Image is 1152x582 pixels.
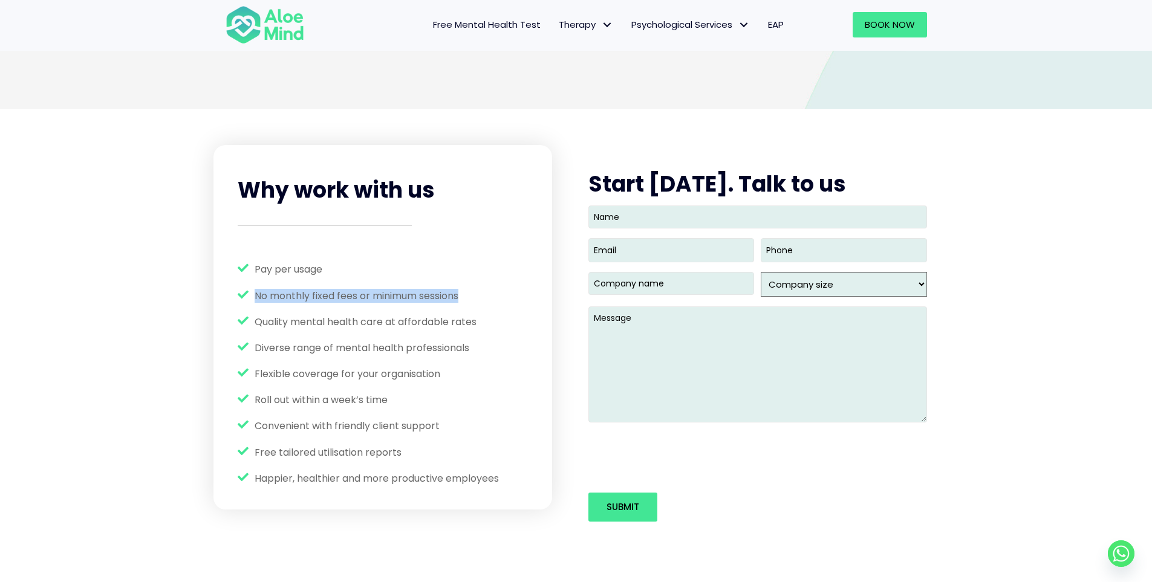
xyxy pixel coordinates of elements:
[255,419,440,433] span: Convenient with friendly client support
[588,493,657,522] input: Submit
[588,169,927,199] h2: Start [DATE]. Talk to us
[865,18,915,31] span: Book Now
[238,175,435,205] span: Why work with us
[761,238,926,262] input: Phone
[550,12,622,37] a: TherapyTherapy: submenu
[768,18,784,31] span: EAP
[255,262,322,276] span: Pay per usage
[320,12,793,37] nav: Menu
[622,12,759,37] a: Psychological ServicesPsychological Services: submenu
[255,445,402,459] span: Free tailored utilisation reports
[735,16,753,34] span: Psychological Services: submenu
[599,16,616,34] span: Therapy: submenu
[255,393,388,407] span: Roll out within a week’s time
[1108,540,1134,567] a: Whatsapp
[759,12,793,37] a: EAP
[559,18,613,31] span: Therapy
[255,471,499,485] span: Happier, healthier and more productive employees
[588,272,754,295] input: Company name
[631,18,750,31] span: Psychological Services
[255,289,458,303] span: No monthly fixed fees or minimum sessions
[255,341,469,355] span: Diverse range of mental health professionals
[255,367,440,381] span: Flexible coverage for your organisation
[226,5,304,45] img: Aloe mind Logo
[588,432,772,479] iframe: reCAPTCHA
[588,205,927,228] input: Name
[433,18,541,31] span: Free Mental Health Test
[424,12,550,37] a: Free Mental Health Test
[255,315,477,329] span: Quality mental health care at affordable rates
[853,12,927,37] a: Book Now
[588,238,754,262] input: Email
